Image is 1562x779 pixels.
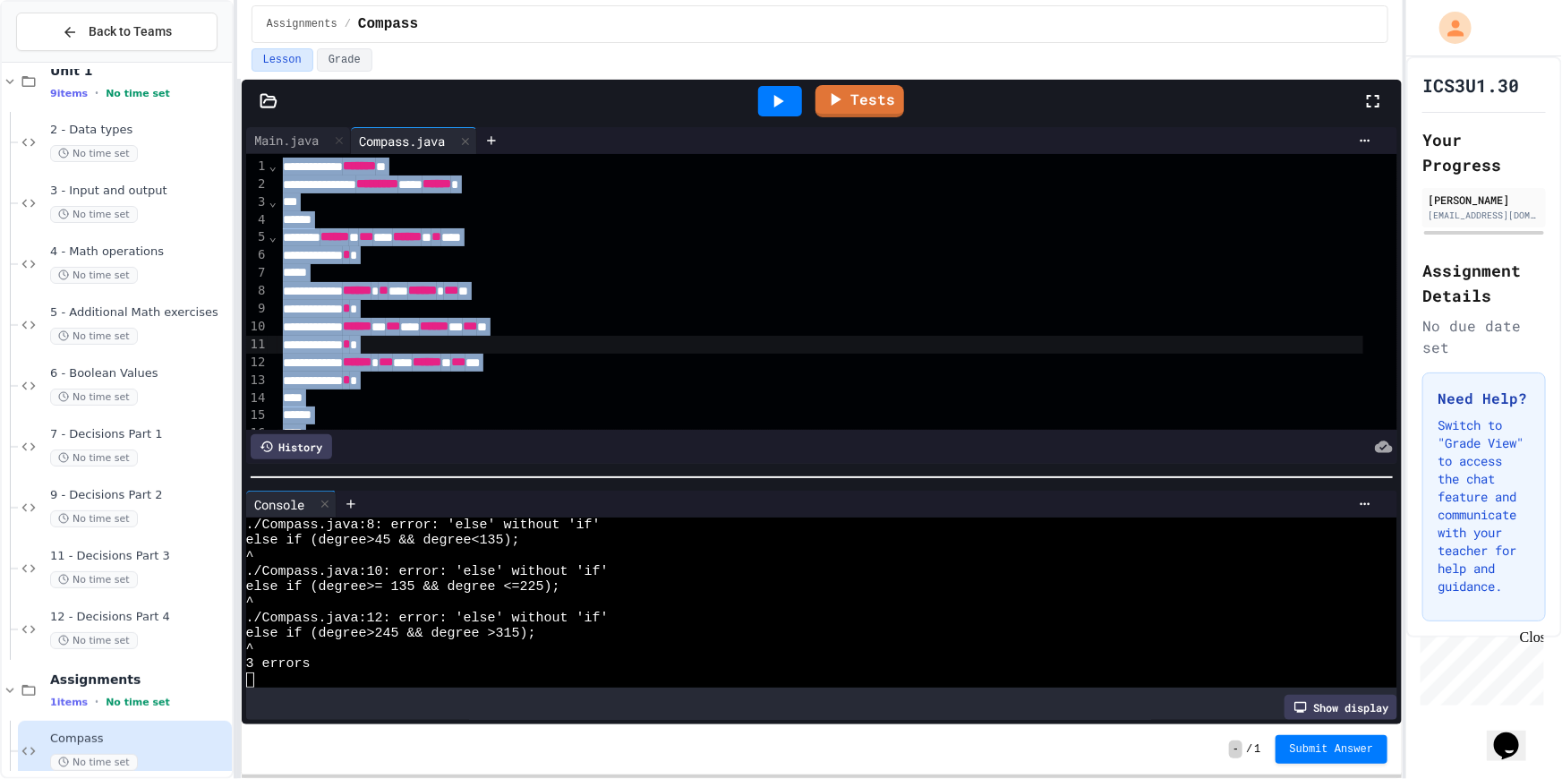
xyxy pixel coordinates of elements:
[50,244,228,260] span: 4 - Math operations
[1254,742,1260,757] span: 1
[50,267,138,284] span: No time set
[815,85,904,117] a: Tests
[1487,707,1544,761] iframe: chat widget
[50,732,228,747] span: Compass
[50,672,228,688] span: Assignments
[7,7,124,114] div: Chat with us now!Close
[267,17,337,31] span: Assignments
[246,211,269,229] div: 4
[246,354,269,372] div: 12
[95,695,98,709] span: •
[1438,416,1531,595] p: Switch to "Grade View" to access the chat feature and communicate with your teacher for help and ...
[50,145,138,162] span: No time set
[1422,258,1546,308] h2: Assignment Details
[246,282,269,300] div: 8
[246,595,254,610] span: ^
[1428,209,1541,222] div: [EMAIL_ADDRESS][DOMAIN_NAME]
[246,424,269,442] div: 16
[351,127,477,154] div: Compass.java
[246,407,269,424] div: 15
[16,13,218,51] button: Back to Teams
[358,13,418,35] span: Compass
[89,22,172,41] span: Back to Teams
[246,193,269,211] div: 3
[268,194,277,209] span: Fold line
[246,127,351,154] div: Main.java
[1229,740,1242,758] span: -
[246,518,601,533] span: ./Compass.java:8: error: 'else' without 'if'
[246,246,269,264] div: 6
[246,495,314,514] div: Console
[268,229,277,244] span: Fold line
[50,206,138,223] span: No time set
[1438,388,1531,409] h3: Need Help?
[50,754,138,771] span: No time set
[246,131,329,150] div: Main.java
[50,427,228,442] span: 7 - Decisions Part 1
[50,488,228,503] span: 9 - Decisions Part 2
[246,491,337,518] div: Console
[50,123,228,138] span: 2 - Data types
[1246,742,1252,757] span: /
[50,184,228,199] span: 3 - Input and output
[246,300,269,318] div: 9
[246,175,269,193] div: 2
[246,336,269,354] div: 11
[1285,695,1397,720] div: Show display
[351,132,455,150] div: Compass.java
[246,626,536,641] span: else if (degree>245 && degree >315);
[1290,742,1374,757] span: Submit Answer
[1276,735,1388,764] button: Submit Answer
[106,88,170,99] span: No time set
[1422,315,1546,358] div: No due date set
[246,158,269,175] div: 1
[50,632,138,649] span: No time set
[345,17,351,31] span: /
[251,434,332,459] div: History
[246,318,269,336] div: 10
[246,228,269,246] div: 5
[246,579,560,595] span: else if (degree>= 135 && degree <=225);
[246,656,311,672] span: 3 errors
[1413,629,1544,706] iframe: chat widget
[246,264,269,282] div: 7
[246,533,520,548] span: else if (degree>45 && degree<135);
[268,158,277,173] span: Fold line
[50,610,228,625] span: 12 - Decisions Part 4
[50,549,228,564] span: 11 - Decisions Part 3
[246,611,609,626] span: ./Compass.java:12: error: 'else' without 'if'
[1428,192,1541,208] div: [PERSON_NAME]
[50,63,228,79] span: Unit 1
[50,697,88,708] span: 1 items
[1422,127,1546,177] h2: Your Progress
[50,571,138,588] span: No time set
[246,641,254,656] span: ^
[50,305,228,321] span: 5 - Additional Math exercises
[317,48,372,72] button: Grade
[246,389,269,407] div: 14
[50,328,138,345] span: No time set
[1421,7,1476,48] div: My Account
[50,366,228,381] span: 6 - Boolean Values
[1422,73,1519,98] h1: ICS3U1.30
[106,697,170,708] span: No time set
[246,549,254,564] span: ^
[252,48,313,72] button: Lesson
[246,372,269,389] div: 13
[50,449,138,467] span: No time set
[95,86,98,100] span: •
[50,510,138,527] span: No time set
[50,389,138,406] span: No time set
[50,88,88,99] span: 9 items
[246,564,609,579] span: ./Compass.java:10: error: 'else' without 'if'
